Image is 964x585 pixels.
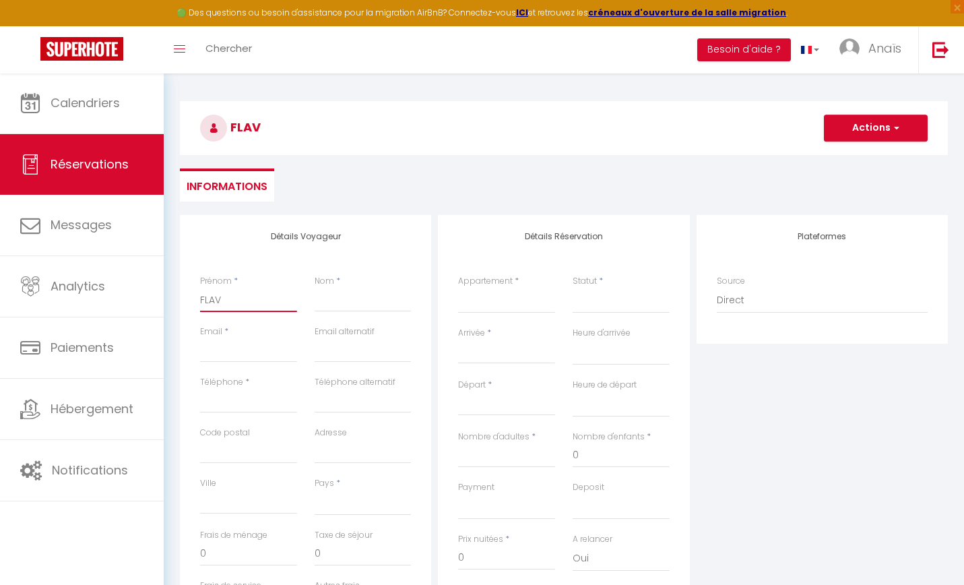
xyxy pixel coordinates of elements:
span: Chercher [205,41,252,55]
button: Actions [824,115,928,142]
button: Besoin d'aide ? [697,38,791,61]
label: Taxe de séjour [315,529,373,542]
span: Notifications [52,462,128,479]
label: Deposit [573,481,604,494]
label: Téléphone alternatif [315,376,395,389]
label: Départ [458,379,486,392]
label: Frais de ménage [200,529,267,542]
label: Téléphone [200,376,243,389]
label: Arrivée [458,327,485,340]
label: Code postal [200,427,250,439]
label: Heure d'arrivée [573,327,631,340]
li: Informations [180,168,274,202]
span: Hébergement [51,400,133,417]
a: ... Anaïs [829,26,918,73]
label: Heure de départ [573,379,637,392]
label: Payment [458,481,494,494]
label: Nom [315,275,334,288]
img: logout [932,41,949,58]
img: Super Booking [40,37,123,61]
label: Email [200,326,222,338]
label: Adresse [315,427,347,439]
label: Email alternatif [315,326,375,338]
label: Appartement [458,275,513,288]
h4: Plateformes [717,232,928,241]
img: ... [839,38,860,59]
label: Prénom [200,275,232,288]
span: FLAV [200,119,261,135]
h4: Détails Voyageur [200,232,411,241]
span: Analytics [51,278,105,295]
a: créneaux d'ouverture de la salle migration [588,7,786,18]
h4: Détails Réservation [458,232,669,241]
a: ICI [516,7,528,18]
label: Nombre d'adultes [458,431,529,443]
span: Calendriers [51,94,120,111]
label: Ville [200,477,216,490]
button: Ouvrir le widget de chat LiveChat [11,5,51,46]
label: Nombre d'enfants [573,431,645,443]
span: Messages [51,216,112,233]
label: Prix nuitées [458,533,503,546]
span: Paiements [51,339,114,356]
label: Statut [573,275,597,288]
label: Source [717,275,745,288]
span: Anaïs [868,40,901,57]
span: Réservations [51,156,129,173]
label: Pays [315,477,334,490]
a: Chercher [195,26,262,73]
label: A relancer [573,533,612,546]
